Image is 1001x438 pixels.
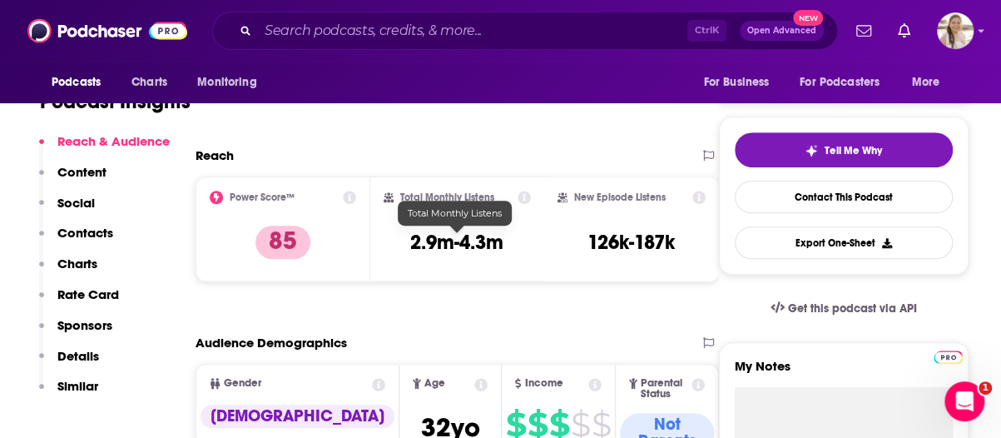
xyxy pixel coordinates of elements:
button: Similar [39,378,98,409]
a: $$$$$ [506,411,611,438]
span: Open Advanced [747,27,816,35]
p: Similar [57,378,98,394]
button: open menu [40,67,122,98]
span: Tell Me Why [825,144,882,157]
label: My Notes [735,358,953,387]
span: $ [549,411,569,438]
span: For Business [703,71,769,94]
img: Podchaser - Follow, Share and Rate Podcasts [27,15,187,47]
p: Reach & Audience [57,133,170,149]
button: open menu [186,67,278,98]
p: Sponsors [57,317,112,333]
span: Get this podcast via API [787,301,916,316]
button: Export One-Sheet [735,226,953,259]
h2: New Episode Listens [574,192,666,203]
a: Show notifications dropdown [891,17,917,45]
h3: 2.9m-4.3m [410,230,503,255]
button: Show profile menu [937,12,974,49]
span: Income [524,378,562,389]
span: $ [528,411,548,438]
a: Pro website [934,348,963,364]
button: Content [39,164,107,195]
span: More [912,71,940,94]
span: $ [571,411,590,438]
button: Open AdvancedNew [740,21,824,41]
img: Podchaser Pro [934,351,963,364]
button: tell me why sparkleTell Me Why [735,132,953,167]
a: Get this podcast via API [757,288,930,329]
span: 1 [979,381,992,395]
h2: Audience Demographics [196,335,347,351]
p: Details [57,348,99,364]
span: Total Monthly Listens [408,207,502,219]
button: Rate Card [39,286,119,317]
span: New [793,10,823,26]
p: Charts [57,256,97,271]
button: Reach & Audience [39,133,170,164]
a: Contact This Podcast [735,181,953,213]
a: Charts [121,67,177,98]
img: tell me why sparkle [805,144,818,157]
p: Rate Card [57,286,119,302]
p: Social [57,195,95,211]
span: Age [424,378,445,389]
span: Logged in as acquavie [937,12,974,49]
button: Details [39,348,99,379]
span: Gender [224,378,261,389]
a: Show notifications dropdown [850,17,878,45]
h3: 126k-187k [587,230,675,255]
input: Search podcasts, credits, & more... [258,17,687,44]
h2: Reach [196,147,234,163]
span: Ctrl K [687,20,726,42]
span: For Podcasters [800,71,880,94]
button: Social [39,195,95,226]
div: [DEMOGRAPHIC_DATA] [201,405,394,428]
span: Parental Status [641,378,688,400]
span: $ [592,411,611,438]
button: open menu [789,67,904,98]
span: $ [506,411,526,438]
button: Sponsors [39,317,112,348]
span: Monitoring [197,71,256,94]
button: Charts [39,256,97,286]
button: open menu [691,67,790,98]
img: User Profile [937,12,974,49]
p: Contacts [57,225,113,241]
span: Charts [131,71,167,94]
div: Search podcasts, credits, & more... [212,12,838,50]
h2: Total Monthly Listens [400,192,494,203]
span: Podcasts [52,71,101,94]
iframe: Intercom live chat [944,381,984,421]
button: open menu [900,67,961,98]
p: 85 [255,226,310,259]
h2: Power Score™ [230,192,295,203]
p: Content [57,164,107,180]
button: Contacts [39,225,113,256]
